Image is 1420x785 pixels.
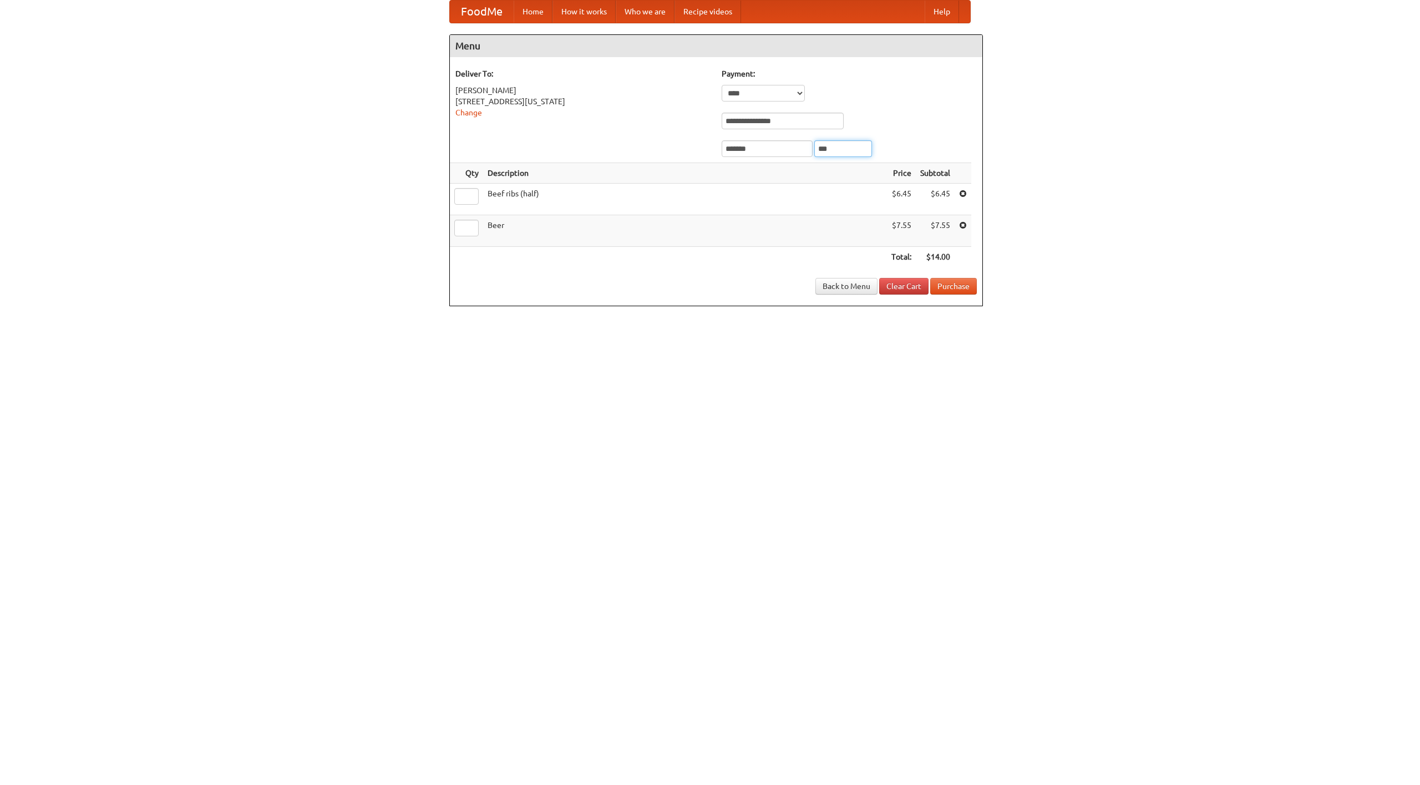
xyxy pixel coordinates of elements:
[552,1,616,23] a: How it works
[916,184,955,215] td: $6.45
[815,278,878,295] a: Back to Menu
[887,247,916,267] th: Total:
[887,163,916,184] th: Price
[455,108,482,117] a: Change
[450,163,483,184] th: Qty
[616,1,674,23] a: Who we are
[916,215,955,247] td: $7.55
[925,1,959,23] a: Help
[887,184,916,215] td: $6.45
[450,35,982,57] h4: Menu
[455,68,711,79] h5: Deliver To:
[450,1,514,23] a: FoodMe
[930,278,977,295] button: Purchase
[514,1,552,23] a: Home
[887,215,916,247] td: $7.55
[674,1,741,23] a: Recipe videos
[455,85,711,96] div: [PERSON_NAME]
[916,163,955,184] th: Subtotal
[483,163,887,184] th: Description
[483,184,887,215] td: Beef ribs (half)
[879,278,929,295] a: Clear Cart
[455,96,711,107] div: [STREET_ADDRESS][US_STATE]
[483,215,887,247] td: Beer
[722,68,977,79] h5: Payment:
[916,247,955,267] th: $14.00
